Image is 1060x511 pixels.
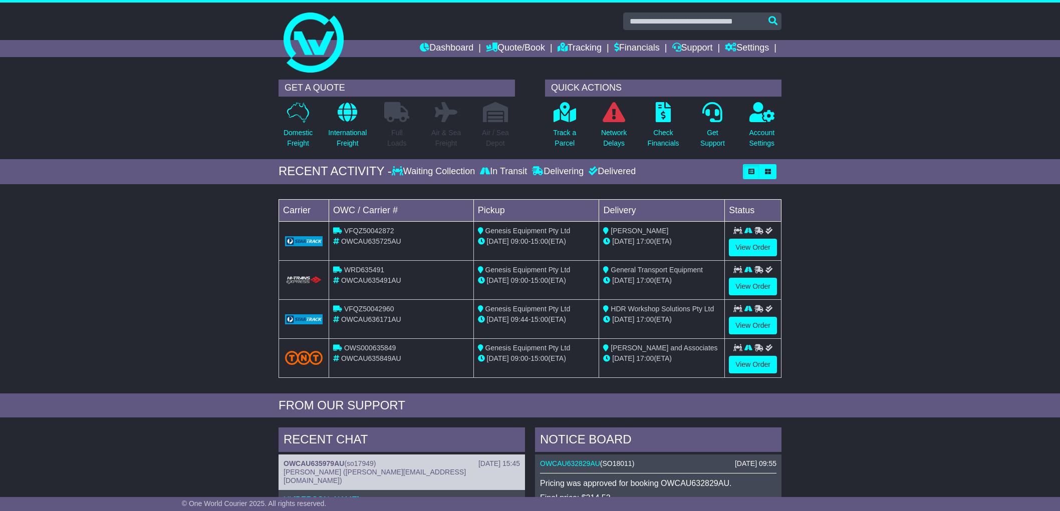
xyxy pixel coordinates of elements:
[485,227,571,235] span: Genesis Equipment Pty Ltd
[478,459,520,468] div: [DATE] 15:45
[647,102,680,154] a: CheckFinancials
[478,275,595,286] div: - (ETA)
[749,102,775,154] a: AccountSettings
[182,499,327,507] span: © One World Courier 2025. All rights reserved.
[612,315,634,323] span: [DATE]
[284,459,520,468] div: ( )
[487,237,509,245] span: [DATE]
[341,315,401,323] span: OWCAU636171AU
[284,468,466,484] span: [PERSON_NAME] ([PERSON_NAME][EMAIL_ADDRESS][DOMAIN_NAME])
[511,276,528,284] span: 09:00
[603,275,720,286] div: (ETA)
[478,314,595,325] div: - (ETA)
[341,354,401,362] span: OWCAU635849AU
[279,427,525,454] div: RECENT CHAT
[284,459,344,467] a: OWCAU635979AU
[344,305,394,313] span: VFQZ50042960
[328,128,367,149] p: International Freight
[603,459,632,467] span: SO18011
[329,199,474,221] td: OWC / Carrier #
[347,459,374,467] span: so17949
[749,128,775,149] p: Account Settings
[485,305,571,313] span: Genesis Equipment Pty Ltd
[473,199,599,221] td: Pickup
[531,237,548,245] span: 15:00
[612,354,634,362] span: [DATE]
[344,227,394,235] span: VFQZ50042872
[540,459,600,467] a: OWCAU632829AU
[341,276,401,284] span: OWCAU635491AU
[284,128,313,149] p: Domestic Freight
[420,40,473,57] a: Dashboard
[344,266,384,274] span: WRD635491
[558,40,602,57] a: Tracking
[384,128,409,149] p: Full Loads
[344,344,396,352] span: OWS000635849
[511,237,528,245] span: 09:00
[431,128,461,149] p: Air & Sea Freight
[487,315,509,323] span: [DATE]
[611,266,703,274] span: General Transport Equipment
[729,278,777,295] a: View Order
[603,353,720,364] div: (ETA)
[725,199,781,221] td: Status
[614,40,660,57] a: Financials
[285,276,323,285] img: HiTrans.png
[487,276,509,284] span: [DATE]
[601,128,627,149] p: Network Delays
[284,495,520,504] p: Hi [PERSON_NAME],
[700,128,725,149] p: Get Support
[603,314,720,325] div: (ETA)
[601,102,627,154] a: NetworkDelays
[603,236,720,247] div: (ETA)
[611,305,714,313] span: HDR Workshop Solutions Pty Ltd
[540,493,776,502] p: Final price: $214.52.
[531,354,548,362] span: 15:00
[599,199,725,221] td: Delivery
[485,266,571,274] span: Genesis Equipment Pty Ltd
[285,314,323,324] img: GetCarrierServiceLogo
[328,102,367,154] a: InternationalFreight
[725,40,769,57] a: Settings
[611,227,668,235] span: [PERSON_NAME]
[611,344,717,352] span: [PERSON_NAME] and Associates
[478,353,595,364] div: - (ETA)
[648,128,679,149] p: Check Financials
[553,102,577,154] a: Track aParcel
[540,459,776,468] div: ( )
[729,317,777,334] a: View Order
[531,315,548,323] span: 15:00
[477,166,529,177] div: In Transit
[729,356,777,373] a: View Order
[392,166,477,177] div: Waiting Collection
[485,344,571,352] span: Genesis Equipment Pty Ltd
[586,166,636,177] div: Delivered
[511,315,528,323] span: 09:44
[700,102,725,154] a: GetSupport
[612,276,634,284] span: [DATE]
[487,354,509,362] span: [DATE]
[341,237,401,245] span: OWCAU635725AU
[285,236,323,246] img: GetCarrierServiceLogo
[636,237,654,245] span: 17:00
[636,354,654,362] span: 17:00
[729,239,777,256] a: View Order
[279,398,781,413] div: FROM OUR SUPPORT
[279,80,515,97] div: GET A QUOTE
[511,354,528,362] span: 09:00
[545,80,781,97] div: QUICK ACTIONS
[672,40,713,57] a: Support
[279,164,392,179] div: RECENT ACTIVITY -
[553,128,576,149] p: Track a Parcel
[285,351,323,364] img: TNT_Domestic.png
[540,478,776,488] p: Pricing was approved for booking OWCAU632829AU.
[531,276,548,284] span: 15:00
[529,166,586,177] div: Delivering
[735,459,776,468] div: [DATE] 09:55
[478,236,595,247] div: - (ETA)
[279,199,329,221] td: Carrier
[636,315,654,323] span: 17:00
[482,128,509,149] p: Air / Sea Depot
[283,102,313,154] a: DomesticFreight
[612,237,634,245] span: [DATE]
